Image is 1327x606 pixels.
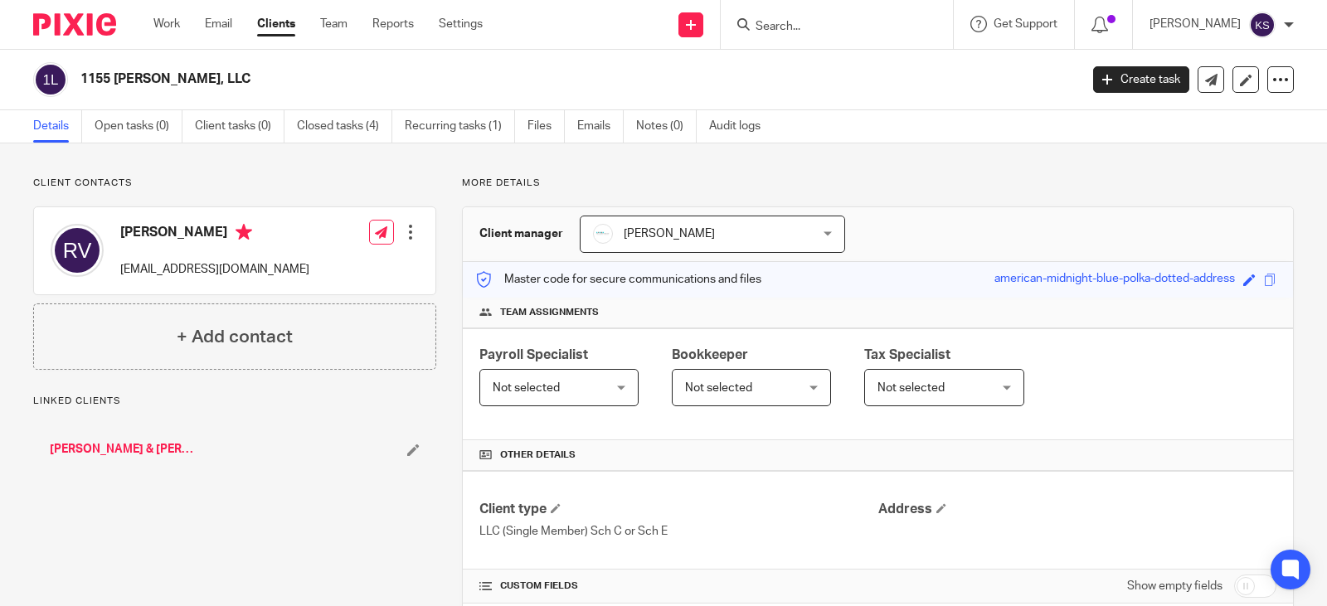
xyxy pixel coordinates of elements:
div: american-midnight-blue-polka-dotted-address [994,270,1235,289]
span: Not selected [685,382,752,394]
input: Search [754,20,903,35]
h4: Client type [479,501,877,518]
span: Other details [500,448,576,462]
a: Emails [577,110,624,143]
a: Create task [1093,66,1189,93]
a: Files [527,110,565,143]
img: svg%3E [1249,12,1276,38]
img: svg%3E [51,224,104,277]
a: Open tasks (0) [95,110,182,143]
span: Bookkeeper [672,348,748,361]
h4: [PERSON_NAME] [120,224,309,245]
h4: CUSTOM FIELDS [479,579,877,593]
a: Email [205,16,232,32]
a: Clients [257,16,295,32]
p: More details [462,177,1294,190]
img: svg%3E [33,62,68,97]
img: Pixie [33,13,116,36]
h3: Client manager [479,225,563,242]
span: Get Support [994,18,1057,30]
span: Tax Specialist [864,348,950,361]
h2: 1155 [PERSON_NAME], LLC [80,70,871,88]
a: Notes (0) [636,110,697,143]
a: Reports [372,16,414,32]
span: Payroll Specialist [479,348,588,361]
span: [PERSON_NAME] [624,228,715,240]
label: Show empty fields [1127,578,1222,594]
a: Audit logs [709,110,773,143]
span: Not selected [493,382,560,394]
p: Master code for secure communications and files [475,271,761,288]
p: [PERSON_NAME] [1150,16,1241,32]
p: Client contacts [33,177,436,190]
a: Work [153,16,180,32]
h4: + Add contact [177,324,293,350]
p: [EMAIL_ADDRESS][DOMAIN_NAME] [120,261,309,278]
img: _Logo.png [593,224,613,244]
a: Settings [439,16,483,32]
a: Closed tasks (4) [297,110,392,143]
span: Not selected [877,382,945,394]
p: Linked clients [33,395,436,408]
p: LLC (Single Member) Sch C or Sch E [479,523,877,540]
a: Client tasks (0) [195,110,284,143]
a: Recurring tasks (1) [405,110,515,143]
h4: Address [878,501,1276,518]
i: Primary [236,224,252,240]
a: Team [320,16,348,32]
a: Details [33,110,82,143]
a: [PERSON_NAME] & [PERSON_NAME] [50,441,197,458]
span: Team assignments [500,306,599,319]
